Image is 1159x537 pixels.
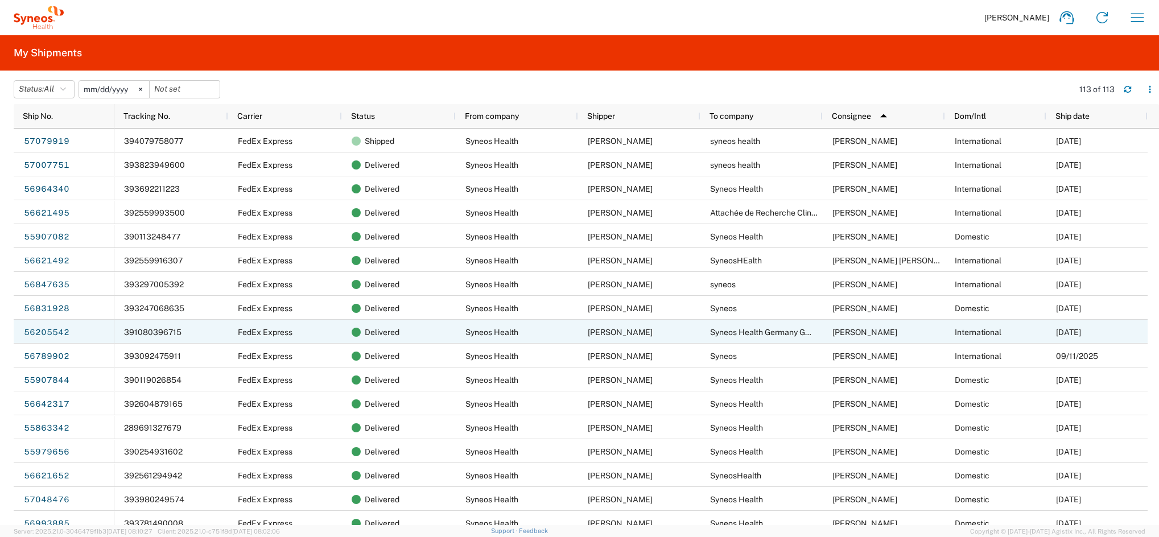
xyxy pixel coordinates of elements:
span: Ana Carolina Rodrigues [832,256,964,265]
span: From company [465,111,519,121]
span: Delivered [365,320,399,344]
span: Eugenio Sanchez [588,304,653,313]
span: SyneosHEalth [710,256,762,265]
span: FedEx Express [238,352,292,361]
span: 07/16/2025 [1056,328,1081,337]
a: 55863342 [23,419,70,437]
span: Delivered [365,272,399,296]
span: 289691327679 [124,423,182,432]
span: FedEx Express [238,232,292,241]
span: Delivered [365,177,399,201]
span: 09/16/2025 [1056,304,1081,313]
span: 390113248477 [124,232,180,241]
span: Eugenio Sanchez [588,471,653,480]
span: Ivana Vulic [832,160,897,170]
a: Support [491,527,519,534]
span: [DATE] 08:10:27 [106,528,152,535]
span: Belen Barbero [832,471,897,480]
span: 09/11/2025 [1056,352,1098,361]
span: Shipped [365,129,394,153]
span: International [955,328,1001,337]
span: Syneos Health [710,399,763,408]
span: FedEx Express [238,399,292,408]
span: Eugenio Sanchez [588,495,653,504]
span: 393781490008 [124,519,183,528]
a: 57079919 [23,132,70,150]
button: Status:All [14,80,75,98]
span: FedEx Express [238,375,292,385]
span: Delivered [365,511,399,535]
a: 56964340 [23,180,70,198]
span: Syneos Health [465,232,518,241]
span: Syneos Health [710,447,763,456]
a: Feedback [519,527,548,534]
span: Syneos Health [710,495,763,504]
span: Delivered [365,225,399,249]
span: Eugenio Sanchez [588,328,653,337]
span: Eugenio Sanchez [588,208,653,217]
a: 55907082 [23,228,70,246]
span: Syneos Health [465,352,518,361]
span: Syneos Health [465,375,518,385]
span: Syneos Health [465,471,518,480]
span: FedEx Express [238,328,292,337]
span: FedEx Express [238,256,292,265]
span: 10/02/2025 [1056,160,1081,170]
span: 08/27/2025 [1056,208,1081,217]
span: Tracking No. [123,111,170,121]
input: Not set [150,81,220,98]
span: Syneos Health Germany GMBH [710,328,823,337]
span: 393247068635 [124,304,184,313]
span: FedEx Express [238,304,292,313]
a: 56847635 [23,275,70,294]
span: Arancha Abellan [832,375,897,385]
span: Beatriz Grovas [832,423,897,432]
span: Delivered [365,440,399,464]
span: Dom/Intl [954,111,986,121]
span: International [955,160,1001,170]
span: Beatriz Piqueras [832,447,897,456]
span: Copyright © [DATE]-[DATE] Agistix Inc., All Rights Reserved [970,526,1145,536]
span: [PERSON_NAME] [984,13,1049,23]
a: 56621495 [23,204,70,222]
span: 392604879165 [124,399,183,408]
span: Syneos Health [465,137,518,146]
span: 08/27/2025 [1056,471,1081,480]
span: Delivered [365,488,399,511]
span: FedEx Express [238,471,292,480]
span: International [955,352,1001,361]
span: syneos health [710,160,760,170]
span: Andrea Moral [832,304,897,313]
span: Domestic [955,495,989,504]
div: 113 of 113 [1079,84,1115,94]
span: Syneos Health [465,399,518,408]
span: Syneos Health [465,208,518,217]
span: Carrier [237,111,262,121]
span: International [955,256,1001,265]
span: Eugenio Sanchez [588,160,653,170]
a: 55979656 [23,443,70,461]
span: Eugenio Sanchez [588,447,653,456]
span: Syneos Health [710,519,763,528]
span: 06/23/2025 [1056,447,1081,456]
span: Ship No. [23,111,53,121]
span: Client: 2025.21.0-c751f8d [158,528,280,535]
span: 09/29/2025 [1056,184,1081,193]
span: All [44,84,54,93]
span: 393092475911 [124,352,181,361]
span: Syneos Health [465,495,518,504]
span: [DATE] 08:02:06 [232,528,280,535]
span: Syneos Health [710,184,763,193]
span: 390254931602 [124,447,183,456]
span: Ship date [1055,111,1090,121]
span: Eugenio Sanchez [588,232,653,241]
span: Delivered [365,344,399,368]
span: FedEx Express [238,184,292,193]
span: FedEx Express [238,519,292,528]
span: Attachée de Recherche Clinique Antenne Pédiatrique du CIC-Hôpital Jeanne de Flandre [710,208,1066,217]
span: 06/12/2025 [1056,423,1081,432]
span: 392559916307 [124,256,183,265]
span: FedEx Express [238,160,292,170]
span: FedEx Express [238,208,292,217]
span: International [955,137,1001,146]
